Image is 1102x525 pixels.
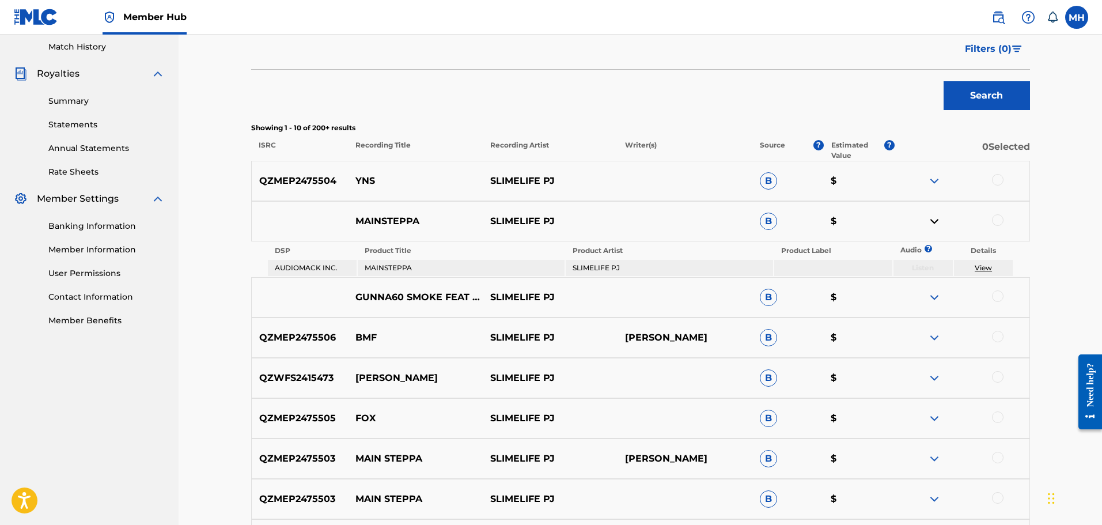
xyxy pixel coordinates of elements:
span: B [760,172,777,190]
img: expand [927,174,941,188]
span: B [760,329,777,346]
img: Top Rightsholder [103,10,116,24]
p: $ [823,492,895,506]
img: Member Settings [14,192,28,206]
p: $ [823,214,895,228]
img: expand [927,452,941,466]
p: Recording Artist [483,140,618,161]
p: QZMEP2475505 [252,411,349,425]
iframe: Chat Widget [1044,470,1102,525]
p: ISRC [251,140,348,161]
p: FOX [348,411,483,425]
a: Member Information [48,244,165,256]
div: Drag [1048,481,1055,516]
img: MLC Logo [14,9,58,25]
div: User Menu [1065,6,1088,29]
img: Royalties [14,67,28,81]
a: Statements [48,119,165,131]
p: $ [823,411,895,425]
p: SLIMELIFE PJ [483,290,618,304]
p: SLIMELIFE PJ [483,452,618,466]
p: [PERSON_NAME] [348,371,483,385]
span: Royalties [37,67,79,81]
th: DSP [268,243,357,259]
a: Contact Information [48,291,165,303]
p: SLIMELIFE PJ [483,174,618,188]
a: Rate Sheets [48,166,165,178]
span: B [760,450,777,467]
p: 0 Selected [895,140,1029,161]
a: Banking Information [48,220,165,232]
p: MAINSTEPPA [348,214,483,228]
a: Summary [48,95,165,107]
th: Details [954,243,1013,259]
td: MAINSTEPPA [358,260,565,276]
p: QZWFS2415473 [252,371,349,385]
a: Public Search [987,6,1010,29]
button: Filters (0) [958,35,1030,63]
span: ? [928,245,929,252]
p: MAIN STEPPA [348,492,483,506]
img: contract [927,214,941,228]
span: Member Settings [37,192,119,206]
a: Member Benefits [48,315,165,327]
button: Search [944,81,1030,110]
a: Annual Statements [48,142,165,154]
span: Member Hub [123,10,187,24]
img: expand [927,371,941,385]
p: QZMEP2475503 [252,452,349,466]
img: expand [927,411,941,425]
p: SLIMELIFE PJ [483,214,618,228]
p: Writer(s) [618,140,752,161]
span: B [760,410,777,427]
td: SLIMELIFE PJ [566,260,772,276]
img: filter [1012,46,1022,52]
p: $ [823,331,895,345]
p: Recording Title [347,140,482,161]
span: B [760,289,777,306]
th: Product Artist [566,243,772,259]
p: SLIMELIFE PJ [483,331,618,345]
p: SLIMELIFE PJ [483,371,618,385]
p: $ [823,290,895,304]
p: Source [760,140,785,161]
p: Showing 1 - 10 of 200+ results [251,123,1030,133]
img: expand [927,492,941,506]
iframe: Resource Center [1070,345,1102,438]
p: QZMEP2475504 [252,174,349,188]
td: AUDIOMACK INC. [268,260,357,276]
th: Product Title [358,243,565,259]
a: User Permissions [48,267,165,280]
span: ? [813,140,824,150]
p: GUNNA60 SMOKE FEAT [PERSON_NAME] ASE [PERSON_NAME] [348,290,483,304]
img: expand [927,331,941,345]
div: Help [1017,6,1040,29]
p: QZMEP2475503 [252,492,349,506]
p: QZMEP2475506 [252,331,349,345]
span: B [760,369,777,387]
p: [PERSON_NAME] [618,452,752,466]
span: B [760,490,777,508]
p: $ [823,452,895,466]
img: expand [151,192,165,206]
p: Estimated Value [831,140,884,161]
div: Notifications [1047,12,1058,23]
img: expand [151,67,165,81]
span: Filters ( 0 ) [965,42,1012,56]
p: $ [823,371,895,385]
a: View [975,263,992,272]
p: Listen [893,263,953,273]
a: Match History [48,41,165,53]
p: MAIN STEPPA [348,452,483,466]
p: SLIMELIFE PJ [483,411,618,425]
span: ? [884,140,895,150]
p: Audio [893,245,907,255]
p: $ [823,174,895,188]
p: YNS [348,174,483,188]
img: expand [927,290,941,304]
p: BMF [348,331,483,345]
span: B [760,213,777,230]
